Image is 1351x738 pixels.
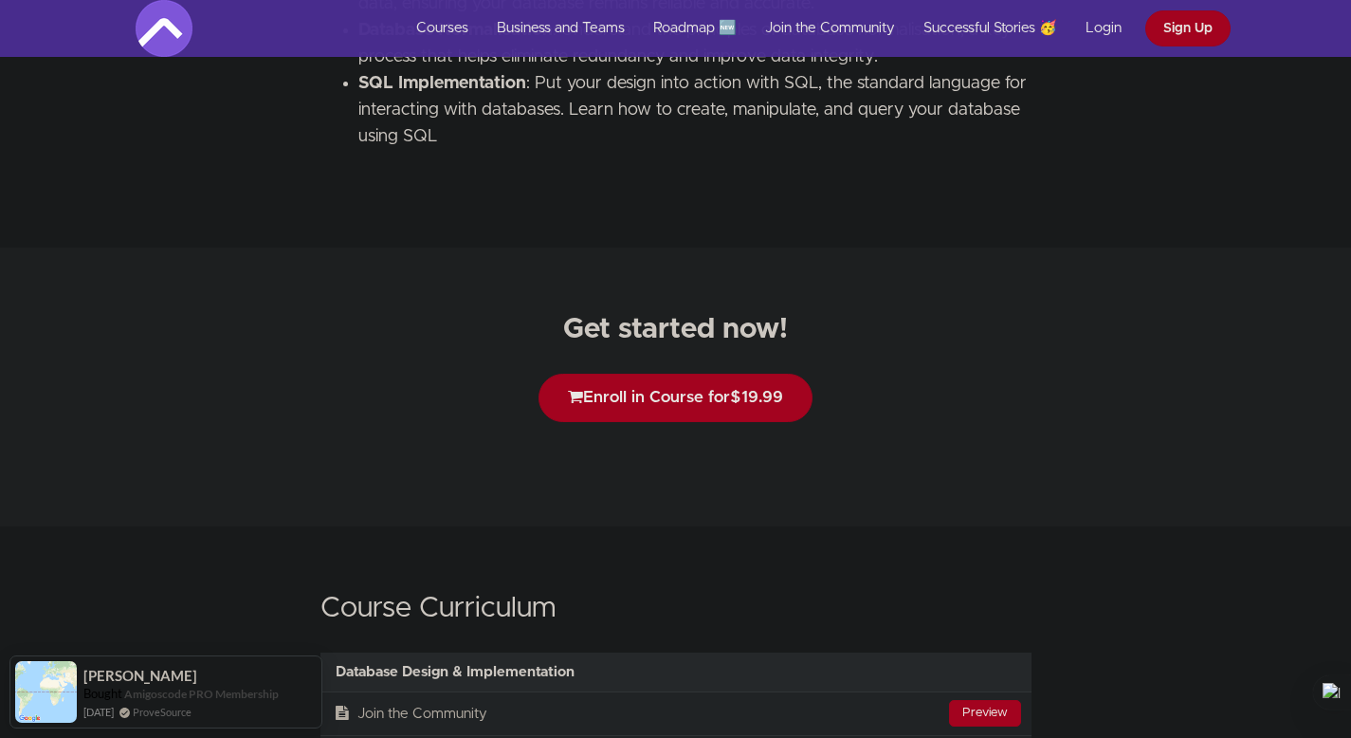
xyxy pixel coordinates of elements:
[320,653,1032,692] div: Database Design & Implementation
[83,686,122,701] span: Bought
[83,704,114,720] span: [DATE]
[358,75,1027,145] span: : Put your design into action with SQL, the standard language for interacting with databases. Lea...
[1145,10,1231,46] a: Sign Up
[124,687,279,701] a: Amigoscode PRO Membership
[320,692,1032,735] a: PreviewJoin the Community
[320,593,1032,624] h2: Course Curriculum
[949,700,1021,727] div: Preview
[15,661,77,723] img: provesource social proof notification image
[730,389,783,405] span: $19.99
[539,374,812,421] button: Enroll in Course for$19.99
[358,75,526,92] strong: SQL Implementation
[133,704,192,720] a: ProveSource
[83,668,197,684] span: [PERSON_NAME]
